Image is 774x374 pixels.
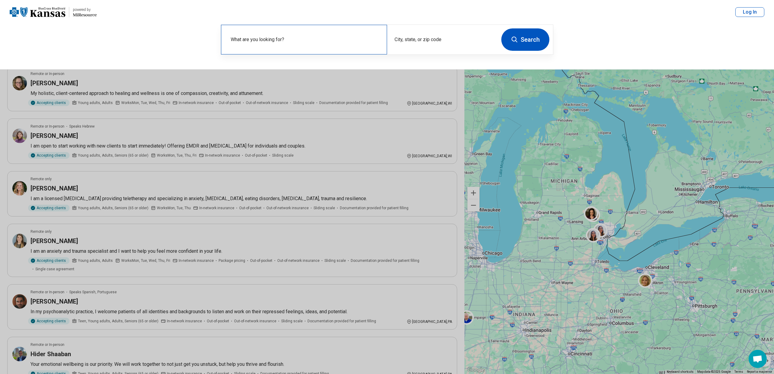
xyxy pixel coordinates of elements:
a: Open chat [749,350,767,368]
a: Blue Cross Blue Shield Kansaspowered by [10,5,97,19]
img: Blue Cross Blue Shield Kansas [10,5,65,19]
button: Search [501,28,549,51]
div: powered by [73,7,97,12]
button: Log In [735,7,764,17]
label: What are you looking for? [231,36,380,43]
